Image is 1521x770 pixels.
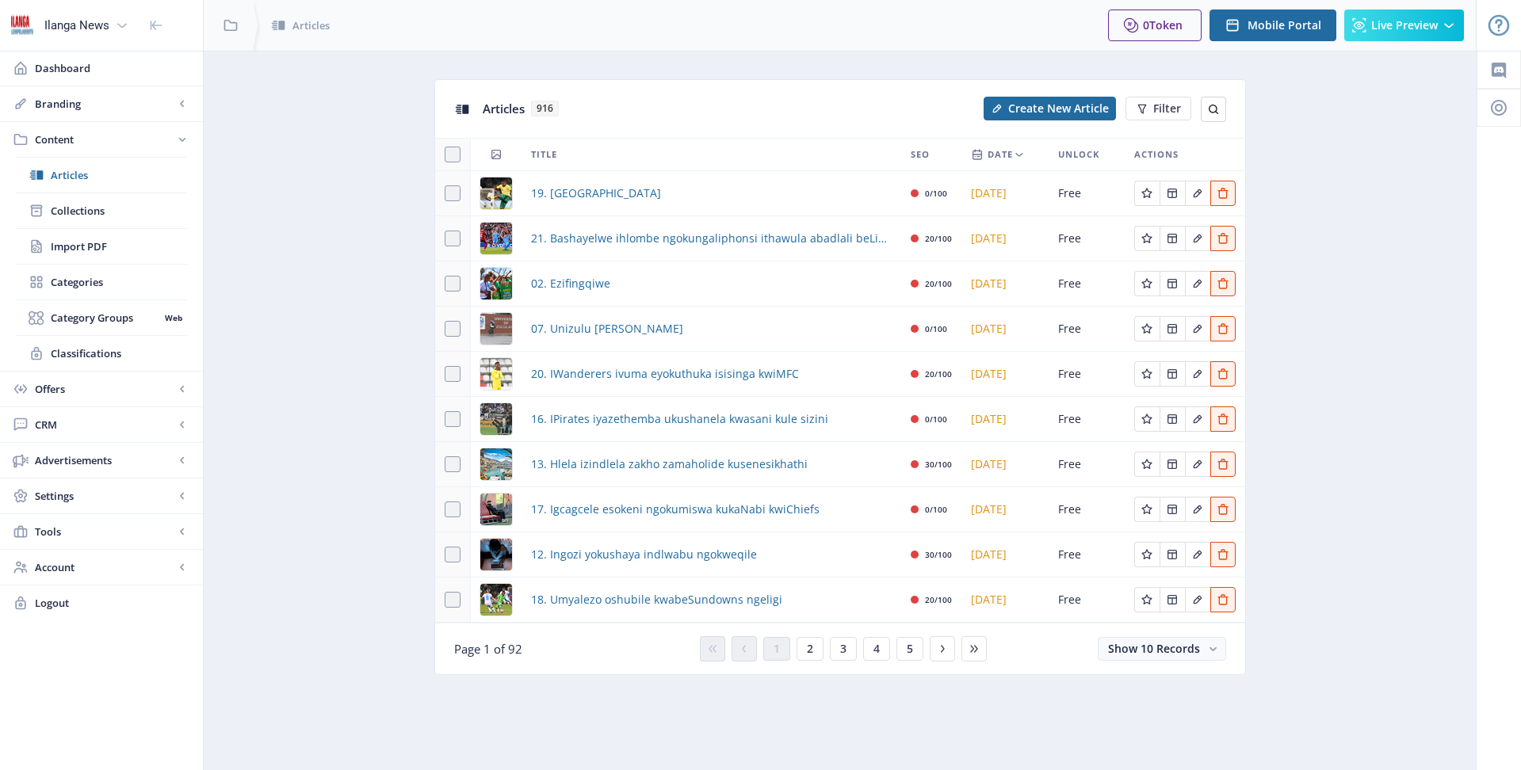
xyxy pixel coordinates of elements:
[531,274,610,293] a: 02. Ezifingqiwe
[961,532,1049,577] td: [DATE]
[434,79,1246,675] app-collection-view: Articles
[961,307,1049,352] td: [DATE]
[1185,591,1210,606] a: Edit page
[16,265,187,299] a: Categories
[974,97,1116,120] a: New page
[1210,185,1236,200] a: Edit page
[51,167,187,183] span: Articles
[925,500,947,519] div: 0/100
[531,145,557,164] span: Title
[873,642,880,655] span: 4
[961,171,1049,216] td: [DATE]
[1134,546,1160,561] a: Edit page
[531,364,799,383] span: 20. IWanderers ivuma eyokuthuka isisinga kwiMFC
[1160,501,1185,516] a: Edit page
[925,455,952,474] div: 30/100
[1134,410,1160,425] a: Edit page
[925,410,947,429] div: 0/100
[1134,501,1160,516] a: Edit page
[1210,275,1236,290] a: Edit page
[480,448,512,480] img: 78b8d342-2716-45ff-96e3-ec8cae36969e.png
[480,223,512,254] img: 5bfab612-d622-4c11-b122-4a9fbeb0fbe7.png
[961,352,1049,397] td: [DATE]
[1149,17,1183,32] span: Token
[480,358,512,390] img: b70c122e-e7bd-4912-9dac-9170d6e77216.png
[531,590,782,609] span: 18. Umyalezo oshubile kwabeSundowns ngeligi
[35,417,174,433] span: CRM
[1134,230,1160,245] a: Edit page
[1160,456,1185,471] a: Edit page
[1160,546,1185,561] a: Edit page
[531,410,828,429] a: 16. IPirates iyazethemba ukushanela kwasani kule sizini
[1185,320,1210,335] a: Edit page
[1160,185,1185,200] a: Edit page
[1160,230,1185,245] a: Edit page
[1210,501,1236,516] a: Edit page
[35,96,174,112] span: Branding
[1210,320,1236,335] a: Edit page
[911,145,930,164] span: SEO
[1185,501,1210,516] a: Edit page
[480,539,512,570] img: 457bd0db-f20f-49aa-a4c5-61ac668b1ed6.png
[1210,546,1236,561] a: Edit page
[531,184,661,203] a: 19. [GEOGRAPHIC_DATA]
[35,60,190,76] span: Dashboard
[531,229,892,248] span: 21. Bashayelwe ihlombe ngokungaliphonsi ithawula abadlali beLiverpool
[807,642,813,655] span: 2
[1185,456,1210,471] a: Edit page
[35,132,174,147] span: Content
[763,637,790,661] button: 1
[1134,456,1160,471] a: Edit page
[1185,546,1210,561] a: Edit page
[1210,591,1236,606] a: Edit page
[35,381,174,397] span: Offers
[531,101,559,116] span: 916
[35,595,190,611] span: Logout
[51,345,187,361] span: Classifications
[1108,641,1200,656] span: Show 10 Records
[961,216,1049,261] td: [DATE]
[1008,102,1109,115] span: Create New Article
[480,494,512,525] img: 4fbac425-706d-46d0-ae88-9801a7a92054.png
[1185,275,1210,290] a: Edit page
[1049,352,1125,397] td: Free
[1134,591,1160,606] a: Edit page
[1210,230,1236,245] a: Edit page
[1185,410,1210,425] a: Edit page
[1210,410,1236,425] a: Edit page
[480,268,512,299] img: 1d3f3087-5cd2-45cb-9700-f02e4ce3e363.png
[797,637,824,661] button: 2
[16,300,187,335] a: Category GroupsWeb
[925,319,947,338] div: 0/100
[480,403,512,435] img: 3dcf8dec-723e-4b03-aa00-a918bfea416a.png
[1049,171,1125,216] td: Free
[1125,97,1191,120] button: Filter
[16,229,187,264] a: Import PDF
[1049,577,1125,623] td: Free
[531,500,820,519] span: 17. Igcagcele esokeni ngokumiswa kukaNabi kwiChiefs
[925,590,952,609] div: 20/100
[1049,261,1125,307] td: Free
[896,637,923,661] button: 5
[1058,145,1099,164] span: Unlock
[1185,185,1210,200] a: Edit page
[159,310,187,326] nb-badge: Web
[51,310,159,326] span: Category Groups
[35,488,174,504] span: Settings
[1210,365,1236,380] a: Edit page
[863,637,890,661] button: 4
[16,336,187,371] a: Classifications
[480,584,512,616] img: c2f736f3-5230-499b-818c-e9eca58a23ac.png
[531,319,683,338] a: 07. Unizulu [PERSON_NAME]
[840,642,846,655] span: 3
[1134,185,1160,200] a: Edit page
[531,545,757,564] a: 12. Ingozi yokushaya indlwabu ngokweqile
[1160,365,1185,380] a: Edit page
[988,145,1013,164] span: Date
[480,313,512,345] img: ad78d684-49ea-46b0-8115-104aeecca10b.png
[925,184,947,203] div: 0/100
[10,13,35,38] img: 6e32966d-d278-493e-af78-9af65f0c2223.png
